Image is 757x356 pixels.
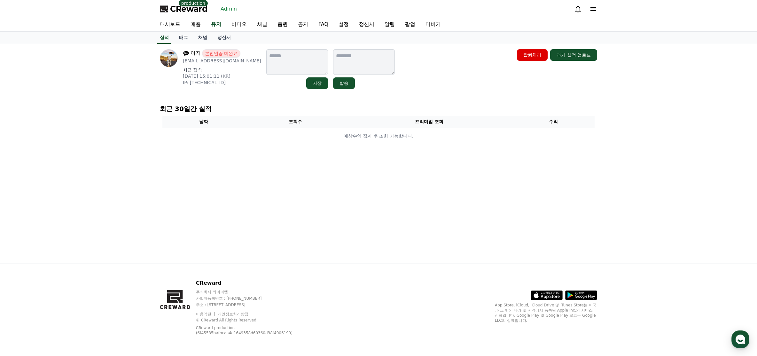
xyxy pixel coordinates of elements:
p: © CReward All Rights Reserved. [196,318,308,323]
a: 유저 [210,18,222,31]
th: 조회수 [245,116,347,128]
a: 알림 [379,18,400,31]
a: 채널 [252,18,272,31]
a: Admin [218,4,239,14]
p: IP: [TECHNICAL_ID] [183,79,261,86]
button: 탈퇴처리 [517,49,548,61]
a: 음원 [272,18,293,31]
button: 저장 [306,77,328,89]
a: 비디오 [226,18,252,31]
a: 공지 [293,18,313,31]
a: 설정 [333,18,354,31]
img: profile image [160,49,178,67]
p: 주식회사 와이피랩 [196,289,308,295]
a: CReward [160,4,208,14]
a: 정산서 [354,18,379,31]
button: 과거 실적 업로드 [550,49,597,61]
a: 실적 [157,32,171,44]
a: 팝업 [400,18,420,31]
th: 날짜 [162,116,245,128]
p: 주소 : [STREET_ADDRESS] [196,302,308,307]
p: 예상수익 집계 후 조회 가능합니다. [163,133,594,139]
th: 프리미엄 조회 [346,116,512,128]
p: 최근 30일간 실적 [160,104,597,113]
a: 매출 [185,18,206,31]
p: CReward [196,279,308,287]
a: 채널 [193,32,212,44]
p: App Store, iCloud, iCloud Drive 및 iTunes Store는 미국과 그 밖의 나라 및 지역에서 등록된 Apple Inc.의 서비스 상표입니다. Goo... [495,303,597,323]
span: 아지 [191,49,201,58]
th: 수익 [512,116,595,128]
a: 태그 [174,32,193,44]
span: CReward [170,4,208,14]
a: 정산서 [212,32,236,44]
a: 개인정보처리방침 [218,312,248,316]
p: CReward production (6f45585bafbcaa4e1649358d60360d38f4006199) [196,325,298,336]
p: [DATE] 15:01:11 (KR) [183,73,261,79]
p: 사업자등록번호 : [PHONE_NUMBER] [196,296,308,301]
button: 발송 [333,77,355,89]
a: 이용약관 [196,312,216,316]
span: 본인인증 미완료 [202,49,240,58]
a: 디버거 [420,18,446,31]
a: FAQ [313,18,333,31]
p: [EMAIL_ADDRESS][DOMAIN_NAME] [183,58,261,64]
p: 최근 접속 [183,67,261,73]
a: 대시보드 [155,18,185,31]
